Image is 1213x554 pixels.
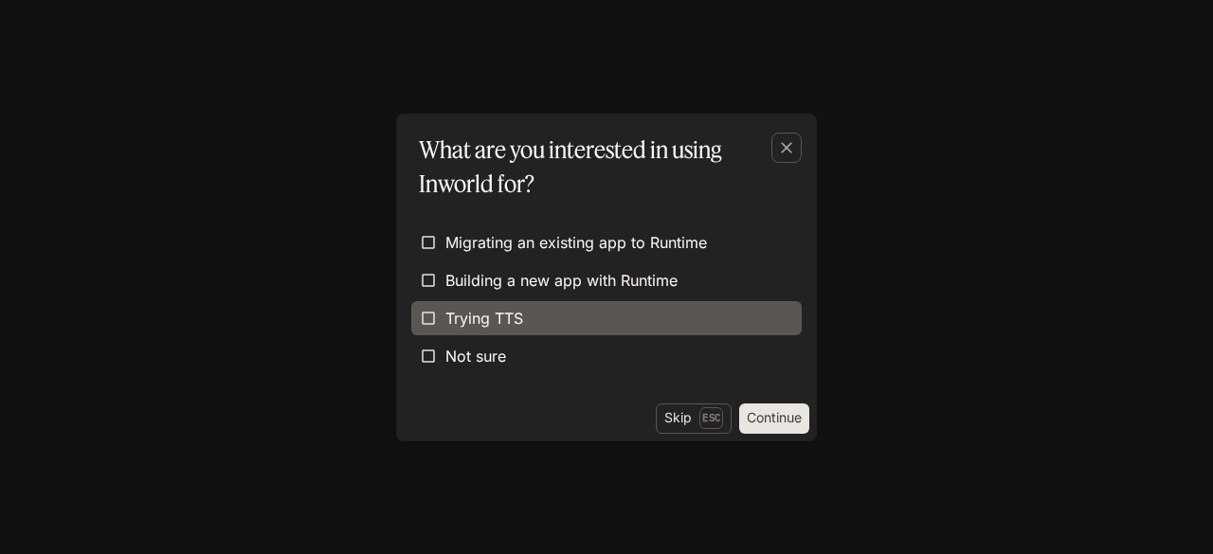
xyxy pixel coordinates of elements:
[445,345,506,367] span: Not sure
[445,307,523,330] span: Trying TTS
[699,407,723,428] p: Esc
[656,403,732,434] button: SkipEsc
[445,269,678,292] span: Building a new app with Runtime
[739,403,809,434] button: Continue
[419,133,787,201] p: What are you interested in using Inworld for?
[445,231,707,254] span: Migrating an existing app to Runtime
